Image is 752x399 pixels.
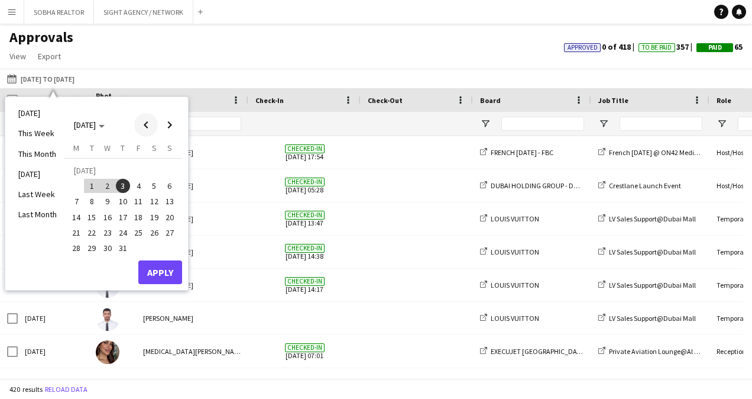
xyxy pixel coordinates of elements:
span: 27 [163,226,177,240]
button: 04-07-2025 [131,178,146,194]
span: LV Sales Support@Dubai Mall [609,214,696,223]
a: LOUIS VUITTON [480,214,539,223]
input: Job Title Filter Input [620,117,702,131]
span: LV Sales Support@Dubai Mall [609,247,696,256]
button: 30-07-2025 [100,240,115,256]
li: [DATE] [11,103,64,123]
button: 09-07-2025 [100,194,115,209]
li: [DATE] [11,164,64,184]
span: 25 [131,226,145,240]
span: Paid [708,44,722,52]
span: 8 [85,194,99,208]
input: Name Filter Input [164,117,241,131]
span: 21 [69,226,83,240]
span: [DATE] 14:38 [255,236,354,268]
div: [PERSON_NAME] [136,136,248,169]
div: [PERSON_NAME] [136,202,248,235]
a: LV Sales Support@Dubai Mall [598,314,696,323]
button: 11-07-2025 [131,194,146,209]
span: 1 [85,179,99,193]
a: LV Sales Support@Dubai Mall [598,281,696,289]
span: LOUIS VUITTON [491,314,539,323]
span: 357 [638,41,696,52]
div: [PERSON_NAME] [136,269,248,301]
span: 10 [116,194,130,208]
span: 0 of 418 [564,41,638,52]
button: 31-07-2025 [115,240,131,256]
button: 29-07-2025 [84,240,99,256]
span: 3 [116,179,130,193]
a: LV Sales Support@Dubai Mall [598,214,696,223]
button: 16-07-2025 [100,209,115,224]
span: [DATE] 07:01 [255,335,354,368]
button: 01-07-2025 [84,178,99,194]
span: LOUIS VUITTON [491,281,539,289]
a: LV Sales Support@Dubai Mall [598,247,696,256]
span: Date [25,96,41,105]
img: Youssef Attia [96,307,119,331]
span: Job Title [598,96,628,105]
span: 7 [69,194,83,208]
div: [PERSON_NAME] [136,236,248,268]
div: [DATE] [18,302,89,334]
span: 23 [101,226,115,240]
span: [DATE] 13:47 [255,202,354,235]
button: 20-07-2025 [162,209,177,224]
button: [DATE] to [DATE] [5,72,77,86]
li: Last Month [11,204,64,224]
button: 28-07-2025 [69,240,84,256]
span: S [167,143,172,153]
span: [DATE] 05:28 [255,169,354,202]
button: 19-07-2025 [146,209,161,224]
a: FRENCH [DATE] - FBC [480,148,553,157]
span: F [137,143,141,153]
span: W [104,143,111,153]
button: 06-07-2025 [162,178,177,194]
button: 18-07-2025 [131,209,146,224]
button: Next month [158,113,181,137]
button: Open Filter Menu [480,118,491,129]
a: LOUIS VUITTON [480,314,539,323]
span: French [DATE] @ ON42 Media One hotel [609,148,729,157]
span: 31 [116,241,130,255]
div: [MEDICAL_DATA][PERSON_NAME] [136,335,248,368]
button: 17-07-2025 [115,209,131,224]
span: 15 [85,210,99,224]
img: Yasmin Mamdouh [96,340,119,364]
span: View [9,51,26,62]
span: DUBAI HOLDING GROUP - DHRE [491,181,585,190]
button: 03-07-2025 [115,178,131,194]
button: Apply [138,260,182,284]
div: [PERSON_NAME] [136,302,248,334]
span: 17 [116,210,130,224]
a: Crestlane Launch Event [598,181,681,190]
div: [DATE] [18,335,89,368]
span: Board [480,96,501,105]
button: 14-07-2025 [69,209,84,224]
span: Check-In [255,96,284,105]
button: Reload data [43,383,90,396]
span: 29 [85,241,99,255]
span: Checked-in [285,244,325,253]
span: 6 [163,179,177,193]
span: Photo [96,91,115,109]
span: FRENCH [DATE] - FBC [491,148,553,157]
span: Name [143,96,162,105]
button: 15-07-2025 [84,209,99,224]
span: Checked-in [285,343,325,352]
button: 26-07-2025 [146,225,161,240]
span: 11 [131,194,145,208]
span: Checked-in [285,277,325,286]
li: Last Week [11,184,64,204]
span: LOUIS VUITTON [491,214,539,223]
button: SIGHT AGENCY / NETWORK [94,1,193,24]
span: 24 [116,226,130,240]
span: [DATE] 14:17 [255,269,354,301]
span: Checked-in [285,211,325,220]
button: 02-07-2025 [100,178,115,194]
a: LOUIS VUITTON [480,281,539,289]
span: 13 [163,194,177,208]
button: 25-07-2025 [131,225,146,240]
a: DUBAI HOLDING GROUP - DHRE [480,181,585,190]
span: 9 [101,194,115,208]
